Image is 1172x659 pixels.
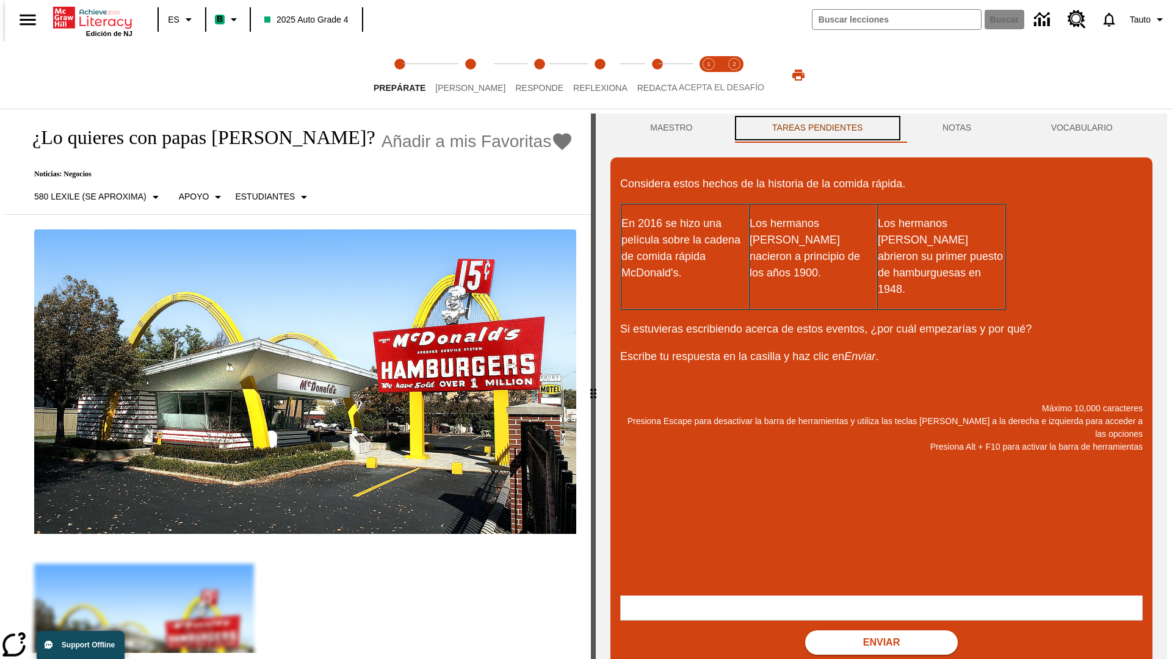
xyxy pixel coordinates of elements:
[217,12,223,27] span: B
[5,10,178,21] body: Máximo 10,000 caracteres Presiona Escape para desactivar la barra de herramientas y utiliza las t...
[844,350,875,362] em: Enviar
[179,190,209,203] p: Apoyo
[610,113,733,143] button: Maestro
[620,321,1143,337] p: Si estuvieras escribiendo acerca de estos eventos, ¿por cuál empezarías y por qué?
[620,402,1143,415] p: Máximo 10,000 caracteres
[733,113,903,143] button: TAREAS PENDIENTES
[596,113,1167,659] div: activity
[620,176,1143,192] p: Considera estos hechos de la historia de la comida rápida.
[1125,9,1172,31] button: Perfil/Configuración
[1011,113,1152,143] button: VOCABULARIO
[174,186,231,208] button: Tipo de apoyo, Apoyo
[10,2,46,38] button: Abrir el menú lateral
[750,215,877,281] p: Los hermanos [PERSON_NAME] nacieron a principio de los años 1900.
[620,348,1143,365] p: Escribe tu respuesta en la casilla y haz clic en .
[162,9,201,31] button: Lenguaje: ES, Selecciona un idioma
[779,64,818,86] button: Imprimir
[374,83,425,93] span: Prepárate
[210,9,246,31] button: Boost El color de la clase es verde menta. Cambiar el color de la clase.
[382,131,574,152] button: Añadir a mis Favoritas - ¿Lo quieres con papas fritas?
[1130,13,1151,26] span: Tauto
[591,113,596,659] div: Pulsa la tecla de intro o la barra espaciadora y luego presiona las flechas de derecha e izquierd...
[563,41,637,109] button: Reflexiona step 4 of 5
[620,441,1143,453] p: Presiona Alt + F10 para activar la barra de herramientas
[230,186,316,208] button: Seleccionar estudiante
[53,4,132,37] div: Portada
[1027,3,1060,37] a: Centro de información
[86,30,132,37] span: Edición de NJ
[264,13,349,26] span: 2025 Auto Grade 4
[691,41,726,109] button: Acepta el desafío lee step 1 of 2
[168,13,179,26] span: ES
[637,83,678,93] span: Redacta
[812,10,981,29] input: Buscar campo
[37,631,125,659] button: Support Offline
[679,82,764,92] span: ACEPTA EL DESAFÍO
[34,190,146,203] p: 580 Lexile (Se aproxima)
[62,641,115,649] span: Support Offline
[707,61,710,67] text: 1
[20,170,573,179] p: Noticias: Negocios
[878,215,1005,298] p: Los hermanos [PERSON_NAME] abrieron su primer puesto de hamburguesas en 1948.
[425,41,515,109] button: Lee step 2 of 5
[1093,4,1125,35] a: Notificaciones
[573,83,628,93] span: Reflexiona
[628,41,687,109] button: Redacta step 5 of 5
[717,41,752,109] button: Acepta el desafío contesta step 2 of 2
[235,190,295,203] p: Estudiantes
[515,83,563,93] span: Responde
[620,415,1143,441] p: Presiona Escape para desactivar la barra de herramientas y utiliza las teclas [PERSON_NAME] a la ...
[903,113,1011,143] button: NOTAS
[805,630,958,655] button: Enviar
[5,113,591,653] div: reading
[435,83,505,93] span: [PERSON_NAME]
[505,41,573,109] button: Responde step 3 of 5
[1060,3,1093,36] a: Centro de recursos, Se abrirá en una pestaña nueva.
[733,61,736,67] text: 2
[610,113,1152,143] div: Instructional Panel Tabs
[621,215,748,281] p: En 2016 se hizo una película sobre la cadena de comida rápida McDonald's.
[34,229,576,535] img: Uno de los primeros locales de McDonald's, con el icónico letrero rojo y los arcos amarillos.
[29,186,168,208] button: Seleccione Lexile, 580 Lexile (Se aproxima)
[382,132,552,151] span: Añadir a mis Favoritas
[364,41,435,109] button: Prepárate step 1 of 5
[20,126,375,149] h1: ¿Lo quieres con papas [PERSON_NAME]?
